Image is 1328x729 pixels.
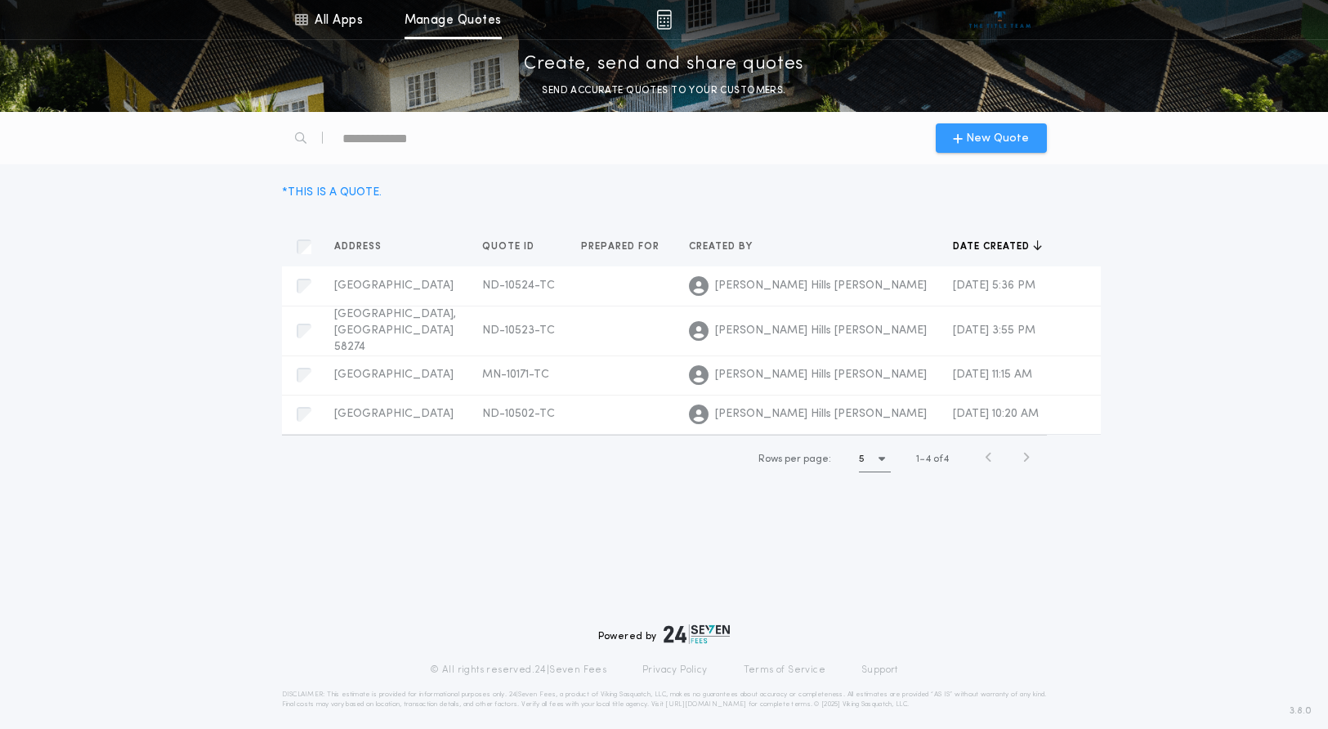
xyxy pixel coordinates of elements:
a: Support [861,664,898,677]
span: MN-10171-TC [482,369,549,381]
span: [DATE] 3:55 PM [953,324,1035,337]
h1: 5 [859,451,865,467]
span: of 4 [933,452,949,467]
span: Prepared for [581,240,663,253]
span: 4 [925,454,931,464]
button: New Quote [936,123,1047,153]
span: Quote ID [482,240,538,253]
span: [GEOGRAPHIC_DATA] [334,408,454,420]
span: [PERSON_NAME] Hills [PERSON_NAME] [715,323,927,339]
button: 5 [859,446,891,472]
p: SEND ACCURATE QUOTES TO YOUR CUSTOMERS. [542,83,785,99]
span: ND-10524-TC [482,280,555,292]
p: © All rights reserved. 24|Seven Fees [430,664,606,677]
button: Quote ID [482,239,547,255]
p: DISCLAIMER: This estimate is provided for informational purposes only. 24|Seven Fees, a product o... [282,690,1047,709]
span: [GEOGRAPHIC_DATA], [GEOGRAPHIC_DATA] 58274 [334,308,456,353]
span: Date created [953,240,1033,253]
img: vs-icon [969,11,1031,28]
div: Powered by [598,624,731,644]
span: [GEOGRAPHIC_DATA] [334,369,454,381]
span: 1 [916,454,919,464]
span: [DATE] 10:20 AM [953,408,1039,420]
img: img [656,10,672,29]
p: Create, send and share quotes [524,51,804,78]
span: Rows per page: [758,454,831,464]
span: [PERSON_NAME] Hills [PERSON_NAME] [715,278,927,294]
img: logo [664,624,731,644]
a: Terms of Service [744,664,825,677]
span: New Quote [966,130,1029,147]
span: [PERSON_NAME] Hills [PERSON_NAME] [715,367,927,383]
button: Date created [953,239,1042,255]
span: [PERSON_NAME] Hills [PERSON_NAME] [715,406,927,423]
span: [GEOGRAPHIC_DATA] [334,280,454,292]
span: 3.8.0 [1290,704,1312,718]
span: [DATE] 5:36 PM [953,280,1035,292]
a: Privacy Policy [642,664,708,677]
a: [URL][DOMAIN_NAME] [665,701,746,708]
span: ND-10502-TC [482,408,555,420]
div: * THIS IS A QUOTE. [282,184,382,201]
button: Created by [689,239,765,255]
span: ND-10523-TC [482,324,555,337]
span: Created by [689,240,756,253]
span: [DATE] 11:15 AM [953,369,1032,381]
span: Address [334,240,385,253]
button: Address [334,239,394,255]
